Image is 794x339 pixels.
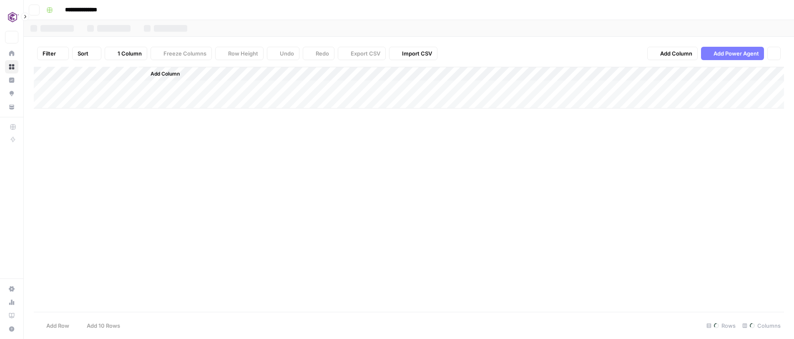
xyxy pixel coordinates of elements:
button: Redo [303,47,334,60]
img: Commvault Logo [5,10,20,25]
a: Browse [5,60,18,73]
button: Add Column [647,47,698,60]
span: Row Height [228,49,258,58]
span: Export CSV [351,49,380,58]
span: Add 10 Rows [87,321,120,330]
button: Workspace: Commvault [5,7,18,28]
a: Settings [5,282,18,296]
span: Freeze Columns [163,49,206,58]
button: Add Column [140,68,183,79]
button: Sort [72,47,101,60]
span: Import CSV [402,49,432,58]
button: Filter [37,47,69,60]
button: Freeze Columns [151,47,212,60]
span: Add Column [151,70,180,78]
span: Filter [43,49,56,58]
button: Add Power Agent [701,47,764,60]
a: Home [5,47,18,60]
span: Undo [280,49,294,58]
span: Redo [316,49,329,58]
a: Insights [5,73,18,87]
a: Opportunities [5,87,18,100]
a: Usage [5,296,18,309]
span: Add Power Agent [714,49,759,58]
span: Add Column [660,49,692,58]
button: Export CSV [338,47,386,60]
div: Rows [703,319,739,332]
button: Undo [267,47,299,60]
button: Help + Support [5,322,18,336]
a: Learning Hub [5,309,18,322]
button: 1 Column [105,47,147,60]
span: 1 Column [118,49,142,58]
button: Add 10 Rows [74,319,125,332]
span: Add Row [46,321,69,330]
div: Columns [739,319,784,332]
span: Sort [78,49,88,58]
button: Add Row [34,319,74,332]
button: Row Height [215,47,264,60]
button: Import CSV [389,47,437,60]
a: Your Data [5,100,18,114]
